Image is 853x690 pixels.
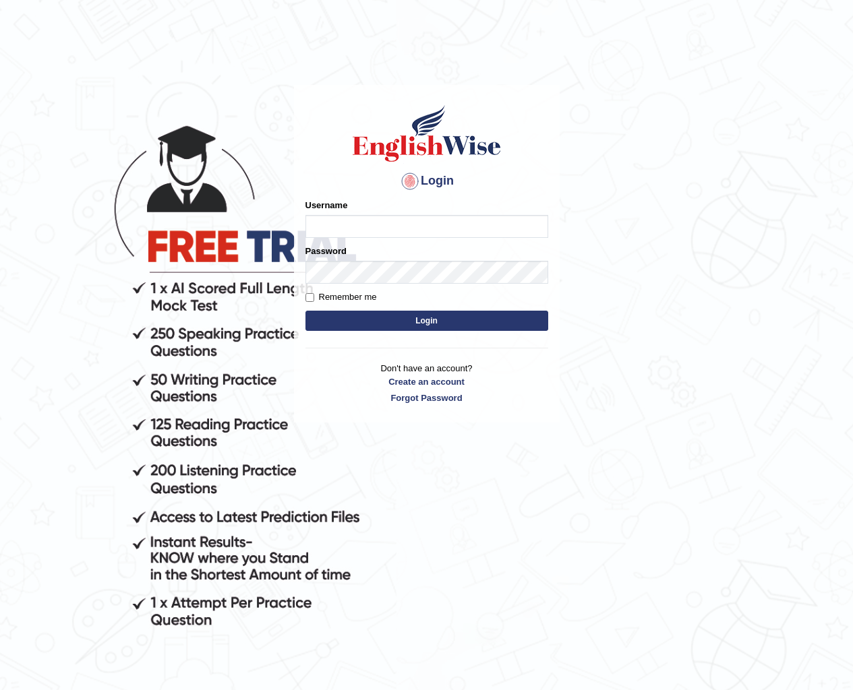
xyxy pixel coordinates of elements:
button: Login [305,311,548,331]
h4: Login [305,170,548,192]
label: Username [305,199,348,212]
a: Forgot Password [305,391,548,404]
img: Logo of English Wise sign in for intelligent practice with AI [350,103,504,164]
p: Don't have an account? [305,362,548,404]
label: Password [305,245,347,257]
a: Create an account [305,375,548,388]
label: Remember me [305,290,377,304]
input: Remember me [305,293,314,302]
